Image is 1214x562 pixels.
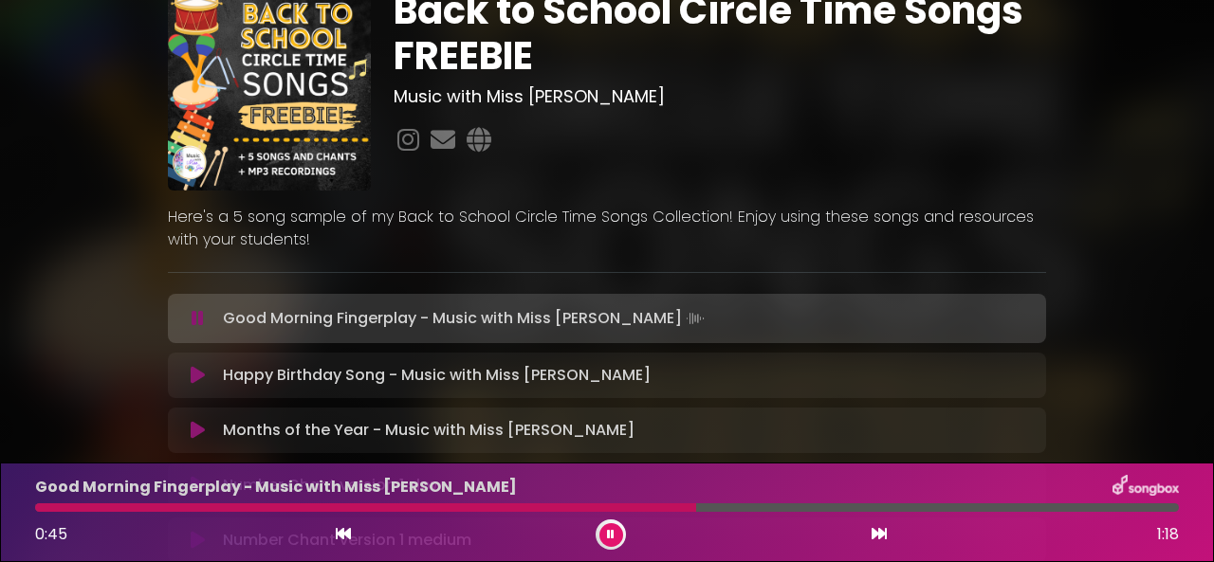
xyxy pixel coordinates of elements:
[223,305,708,332] p: Good Morning Fingerplay - Music with Miss [PERSON_NAME]
[394,86,1047,107] h3: Music with Miss [PERSON_NAME]
[35,523,67,545] span: 0:45
[168,206,1046,251] p: Here's a 5 song sample of my Back to School Circle Time Songs Collection! Enjoy using these songs...
[1157,523,1179,546] span: 1:18
[223,364,651,387] p: Happy Birthday Song - Music with Miss [PERSON_NAME]
[35,476,517,499] p: Good Morning Fingerplay - Music with Miss [PERSON_NAME]
[223,419,635,442] p: Months of the Year - Music with Miss [PERSON_NAME]
[1113,475,1179,499] img: songbox-logo-white.png
[682,305,708,332] img: waveform4.gif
